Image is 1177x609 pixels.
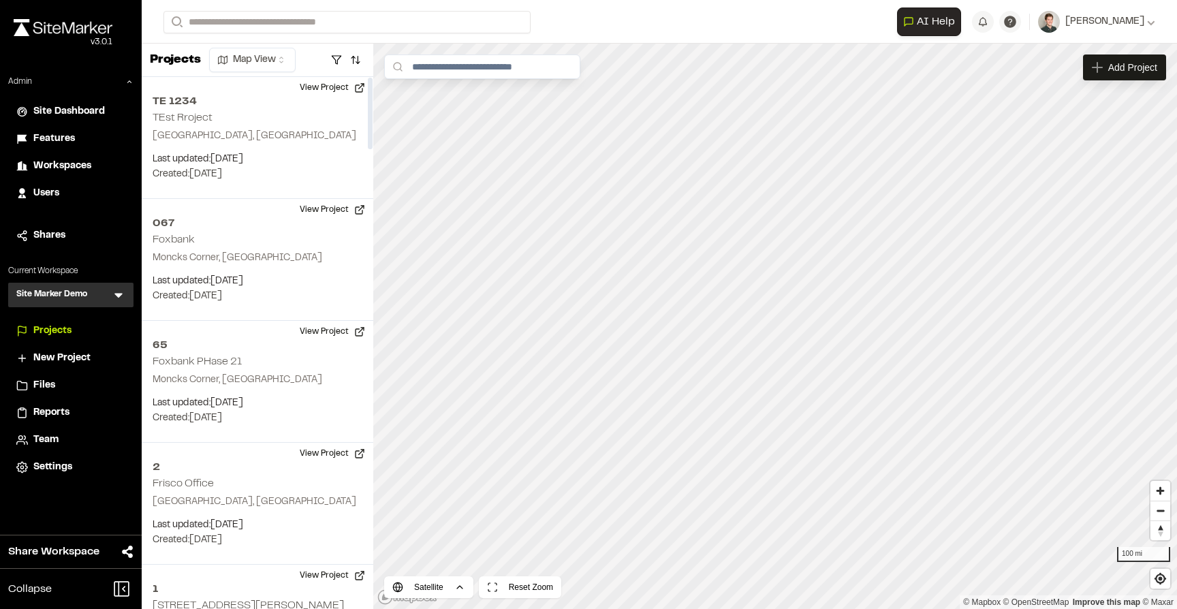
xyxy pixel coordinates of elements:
span: [PERSON_NAME] [1065,14,1144,29]
h2: Frisco Office [153,479,214,488]
a: Workspaces [16,159,125,174]
button: Reset Zoom [479,576,561,598]
p: Created: [DATE] [153,289,362,304]
span: New Project [33,351,91,366]
p: Created: [DATE] [153,533,362,548]
a: Site Dashboard [16,104,125,119]
a: Reports [16,405,125,420]
img: User [1038,11,1060,33]
img: rebrand.png [14,19,112,36]
h2: TEst Rroject [153,113,213,123]
span: Site Dashboard [33,104,105,119]
button: Reset bearing to north [1150,520,1170,540]
p: Last updated: [DATE] [153,274,362,289]
p: Created: [DATE] [153,167,362,182]
div: 100 mi [1117,547,1170,562]
p: Created: [DATE] [153,411,362,426]
button: Satellite [384,576,473,598]
p: Last updated: [DATE] [153,152,362,167]
span: AI Help [917,14,955,30]
button: Search [163,11,188,33]
h3: Site Marker Demo [16,288,87,302]
span: Users [33,186,59,201]
h2: 067 [153,215,362,232]
span: Shares [33,228,65,243]
a: Mapbox [963,597,1001,607]
a: OpenStreetMap [1003,597,1069,607]
button: Find my location [1150,569,1170,589]
span: Team [33,433,59,448]
span: Workspaces [33,159,91,174]
p: [GEOGRAPHIC_DATA], [GEOGRAPHIC_DATA] [153,129,362,144]
canvas: Map [373,44,1177,609]
span: Projects [33,324,72,339]
p: Moncks Corner, [GEOGRAPHIC_DATA] [153,373,362,388]
button: Open AI Assistant [897,7,961,36]
a: Users [16,186,125,201]
button: View Project [292,199,373,221]
span: Collapse [8,581,52,597]
button: View Project [292,443,373,465]
span: Files [33,378,55,393]
p: [GEOGRAPHIC_DATA], [GEOGRAPHIC_DATA] [153,495,362,510]
h2: Foxbank [153,235,195,245]
p: Admin [8,76,32,88]
a: Team [16,433,125,448]
button: Zoom in [1150,481,1170,501]
p: Moncks Corner, [GEOGRAPHIC_DATA] [153,251,362,266]
span: Share Workspace [8,544,99,560]
div: Open AI Assistant [897,7,967,36]
span: Add Project [1108,61,1157,74]
button: View Project [292,77,373,99]
a: New Project [16,351,125,366]
p: Last updated: [DATE] [153,518,362,533]
h2: 1 [153,581,362,597]
a: Mapbox logo [377,589,437,605]
a: Map feedback [1073,597,1140,607]
h2: Foxbank PHase 21 [153,357,242,366]
a: Shares [16,228,125,243]
span: Features [33,131,75,146]
button: View Project [292,565,373,587]
span: Settings [33,460,72,475]
a: Projects [16,324,125,339]
h2: 2 [153,459,362,475]
a: Features [16,131,125,146]
a: Settings [16,460,125,475]
button: Zoom out [1150,501,1170,520]
p: Projects [150,51,201,69]
span: Reports [33,405,69,420]
p: Current Workspace [8,265,134,277]
button: [PERSON_NAME] [1038,11,1155,33]
h2: TE 1234 [153,93,362,110]
h2: 65 [153,337,362,354]
div: Oh geez...please don't... [14,36,112,48]
p: Last updated: [DATE] [153,396,362,411]
a: Files [16,378,125,393]
button: View Project [292,321,373,343]
a: Maxar [1142,597,1174,607]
